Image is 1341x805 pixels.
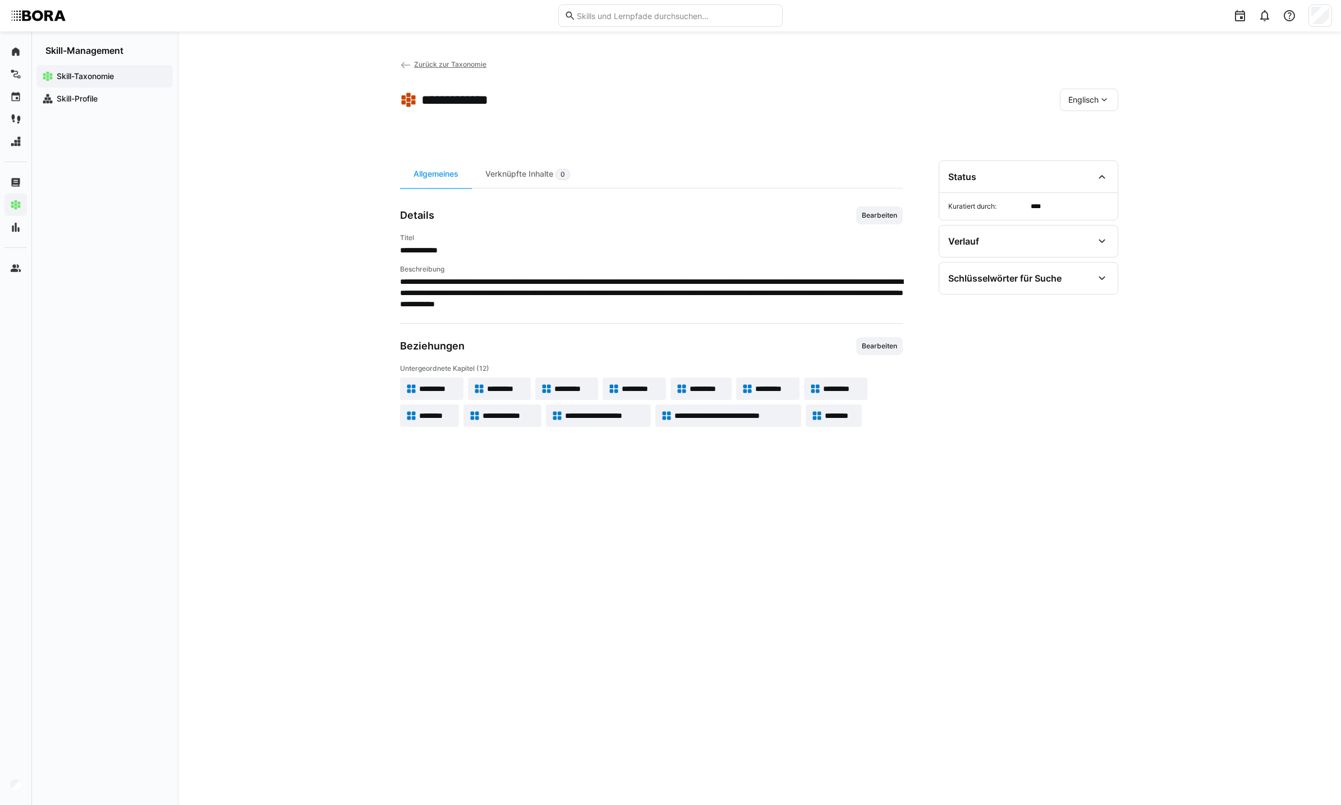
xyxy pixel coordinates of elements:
span: 0 [561,170,565,179]
span: Bearbeiten [861,211,898,220]
span: Englisch [1068,94,1099,105]
div: Verknüpfte Inhalte [472,160,584,188]
h3: Details [400,209,434,222]
h3: Beziehungen [400,340,465,352]
div: Verlauf [948,236,979,247]
span: Zurück zur Taxonomie [414,60,486,68]
input: Skills und Lernpfade durchsuchen… [576,11,777,21]
button: Bearbeiten [856,337,903,355]
button: Bearbeiten [856,206,903,224]
div: Allgemeines [400,160,472,188]
div: Status [948,171,976,182]
h4: Titel [400,233,903,242]
h4: Untergeordnete Kapitel (12) [400,364,903,373]
a: Zurück zur Taxonomie [400,60,486,68]
span: Bearbeiten [861,342,898,351]
h4: Beschreibung [400,265,903,274]
span: Kuratiert durch: [948,202,1026,211]
div: Schlüsselwörter für Suche [948,273,1062,284]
